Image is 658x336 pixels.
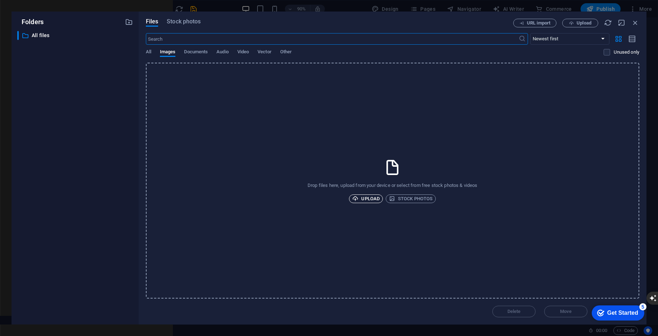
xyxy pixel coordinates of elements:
[562,19,598,27] button: Upload
[513,19,556,27] button: URL import
[386,194,436,203] button: Stock photos
[352,194,380,203] span: Upload
[280,48,292,58] span: Other
[6,4,58,19] div: Get Started 5 items remaining, 0% complete
[527,21,550,25] span: URL import
[146,17,158,26] span: Files
[167,17,201,26] span: Stock photos
[146,48,151,58] span: All
[32,31,120,40] p: All files
[17,17,44,27] p: Folders
[577,21,591,25] span: Upload
[21,8,52,14] div: Get Started
[618,19,626,27] i: Minimize
[389,194,433,203] span: Stock photos
[125,18,133,26] i: Create new folder
[604,19,612,27] i: Reload
[53,1,61,9] div: 5
[216,48,228,58] span: Audio
[631,19,639,27] i: Close
[308,182,477,189] p: Drop files here, upload from your device or select from free stock photos & videos
[614,49,639,55] p: Displays only files that are not in use on the website. Files added during this session can still...
[258,48,272,58] span: Vector
[184,48,208,58] span: Documents
[160,48,176,58] span: Images
[349,194,383,203] button: Upload
[146,33,519,45] input: Search
[17,31,19,40] div: ​
[237,48,249,58] span: Video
